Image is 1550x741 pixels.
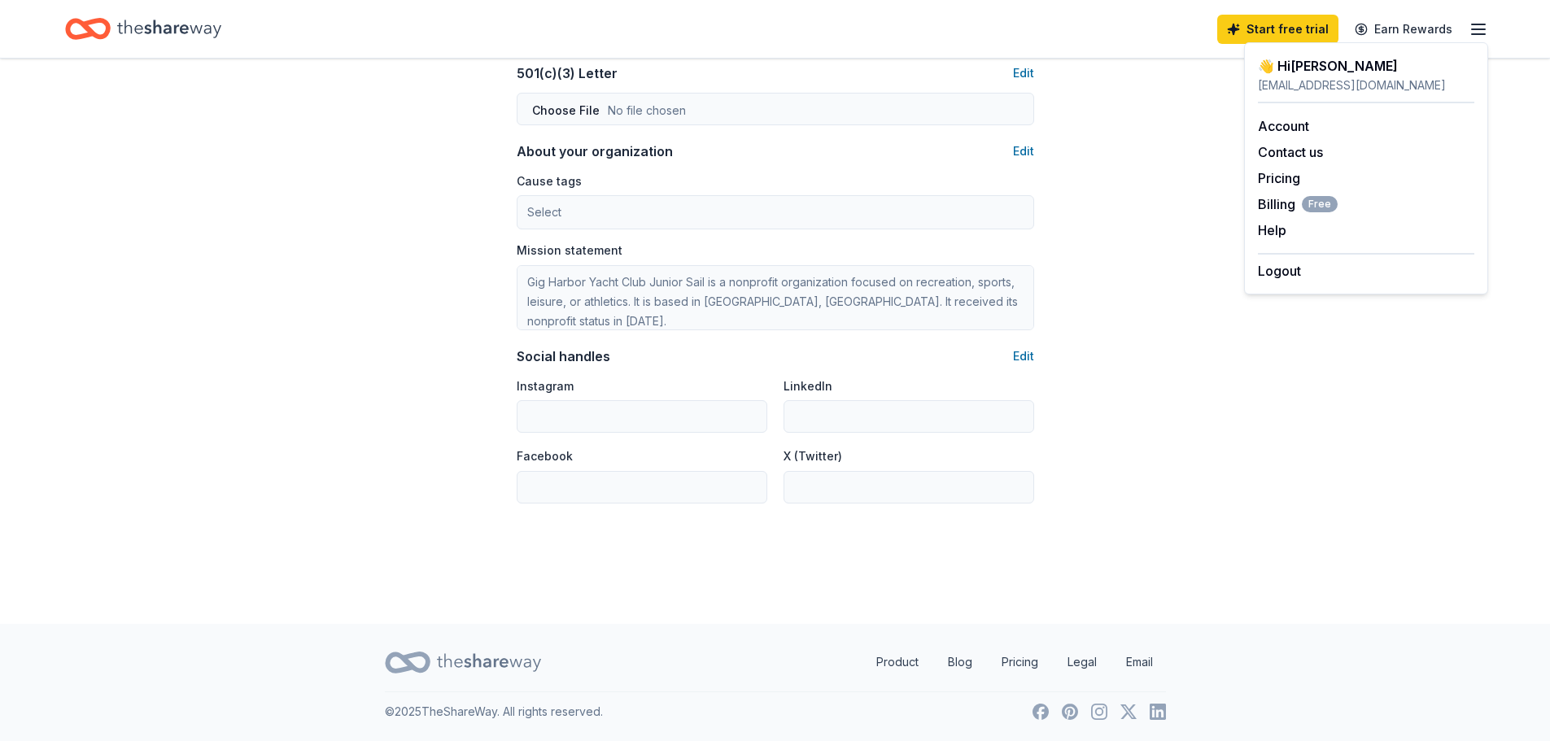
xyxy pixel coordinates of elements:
nav: quick links [863,646,1166,678]
a: Home [65,10,221,48]
button: Edit [1013,142,1034,161]
a: Start free trial [1217,15,1338,44]
button: Edit [1013,347,1034,366]
button: Help [1258,220,1286,240]
a: Blog [935,646,985,678]
button: BillingFree [1258,194,1338,214]
div: [EMAIL_ADDRESS][DOMAIN_NAME] [1258,76,1474,95]
div: 501(c)(3) Letter [517,63,618,83]
button: Contact us [1258,142,1323,162]
label: LinkedIn [784,378,832,394]
label: Cause tags [517,173,582,190]
span: Billing [1258,194,1338,214]
div: About your organization [517,142,673,161]
a: Pricing [989,646,1051,678]
a: Earn Rewards [1345,15,1462,44]
span: Select [527,203,561,222]
span: Free [1302,196,1338,212]
a: Email [1113,646,1166,678]
label: Facebook [517,448,573,464]
p: © 2025 TheShareWay. All rights reserved. [385,702,603,721]
button: Edit [1013,63,1034,83]
div: 👋 Hi [PERSON_NAME] [1258,56,1474,76]
label: X (Twitter) [784,448,842,464]
button: Logout [1258,261,1301,281]
label: Mission statement [517,242,622,259]
label: Instagram [517,378,574,394]
a: Pricing [1258,170,1300,186]
div: Social handles [517,347,610,366]
button: Select [517,195,1034,229]
a: Legal [1054,646,1110,678]
a: Product [863,646,932,678]
textarea: Gig Harbor Yacht Club Junior Sail is a nonprofit organization focused on recreation, sports, leis... [517,265,1034,330]
a: Account [1258,118,1309,134]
